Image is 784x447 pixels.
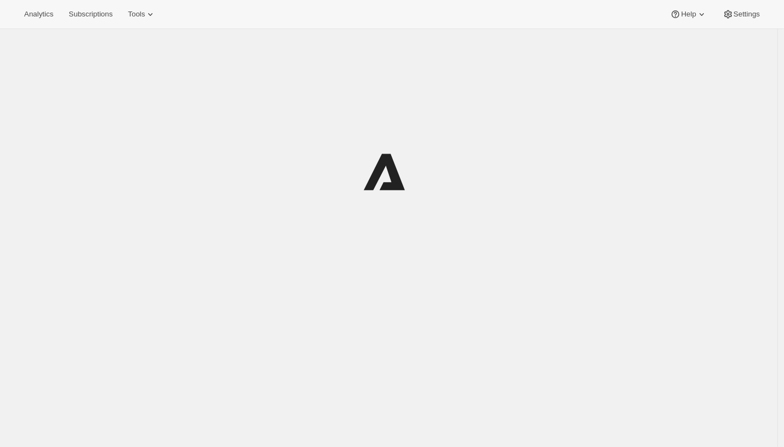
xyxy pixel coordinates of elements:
span: Help [681,10,696,19]
button: Settings [716,7,766,22]
span: Settings [734,10,760,19]
span: Analytics [24,10,53,19]
button: Analytics [18,7,60,22]
button: Help [663,7,713,22]
button: Tools [121,7,162,22]
span: Subscriptions [69,10,112,19]
button: Subscriptions [62,7,119,22]
span: Tools [128,10,145,19]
